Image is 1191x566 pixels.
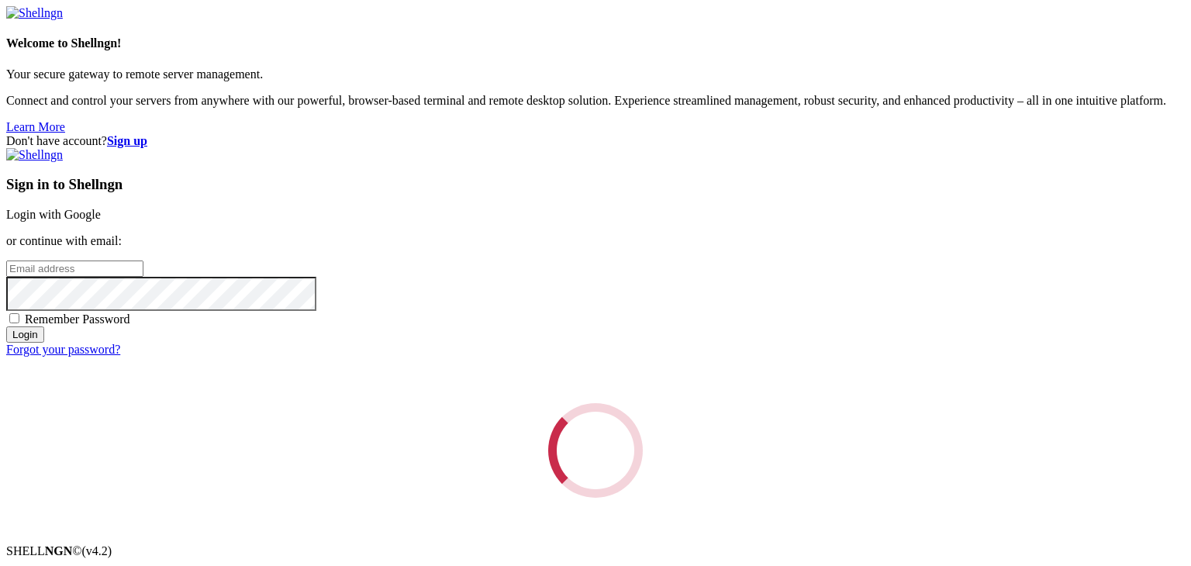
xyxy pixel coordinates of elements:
[6,6,63,20] img: Shellngn
[6,36,1185,50] h4: Welcome to Shellngn!
[9,313,19,323] input: Remember Password
[6,148,63,162] img: Shellngn
[6,67,1185,81] p: Your secure gateway to remote server management.
[82,544,112,557] span: 4.2.0
[6,326,44,343] input: Login
[540,395,651,506] div: Loading...
[6,544,112,557] span: SHELL ©
[6,94,1185,108] p: Connect and control your servers from anywhere with our powerful, browser-based terminal and remo...
[45,544,73,557] b: NGN
[25,312,130,326] span: Remember Password
[107,134,147,147] a: Sign up
[6,134,1185,148] div: Don't have account?
[6,234,1185,248] p: or continue with email:
[6,176,1185,193] h3: Sign in to Shellngn
[6,120,65,133] a: Learn More
[6,261,143,277] input: Email address
[6,343,120,356] a: Forgot your password?
[6,208,101,221] a: Login with Google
